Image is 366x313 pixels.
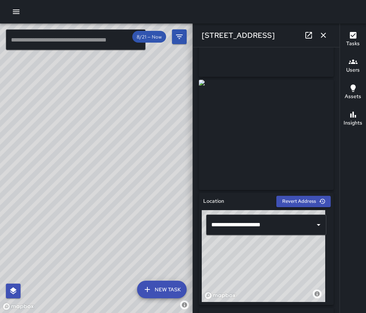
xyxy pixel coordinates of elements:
button: Tasks [340,26,366,53]
h6: Tasks [346,40,360,48]
button: Users [340,53,366,79]
h6: Location [203,197,224,205]
img: request_images%2Fe2108940-7eaa-11f0-a904-91f6bf52520f [199,80,334,190]
button: Insights [340,106,366,132]
button: Filters [172,29,187,44]
button: Assets [340,79,366,106]
button: Revert Address [276,196,331,207]
button: Open [313,220,324,230]
h6: Users [346,66,360,74]
span: 8/21 — Now [132,34,166,40]
h6: [STREET_ADDRESS] [202,29,275,41]
button: New Task [137,281,187,298]
h6: Assets [345,93,361,101]
h6: Insights [344,119,362,127]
